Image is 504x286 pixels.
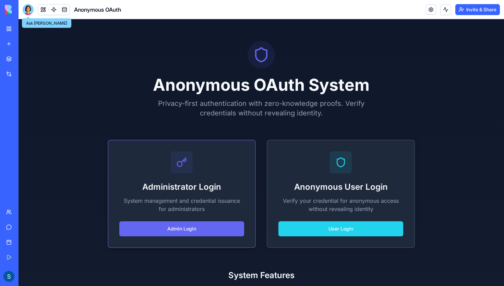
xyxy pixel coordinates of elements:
button: Admin Login [101,202,226,217]
div: Ask [PERSON_NAME] [22,18,71,28]
p: System management and credential issuance for administrators [101,177,226,194]
span: Anonymous OAuth [74,5,121,14]
button: User Login [260,202,385,217]
p: Verify your credential for anonymous access without revealing identity [260,177,385,194]
button: Invite & Share [455,4,500,15]
a: Admin Login [101,206,226,213]
img: logo [5,5,47,14]
h3: System Features [45,251,440,262]
h2: Anonymous User Login [260,162,385,173]
p: Privacy-first authentication with zero-knowledge proofs. Verify credentials without revealing ide... [128,79,358,99]
h2: Administrator Login [101,162,226,173]
h1: Anonymous OAuth System [8,58,477,74]
img: ACg8ocKmrLB47FayiJsof9V-SOu1_Pn5n9RZXRwqaqQFt1A_DRUehw=s96-c [3,271,14,282]
a: User Login [260,206,385,213]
